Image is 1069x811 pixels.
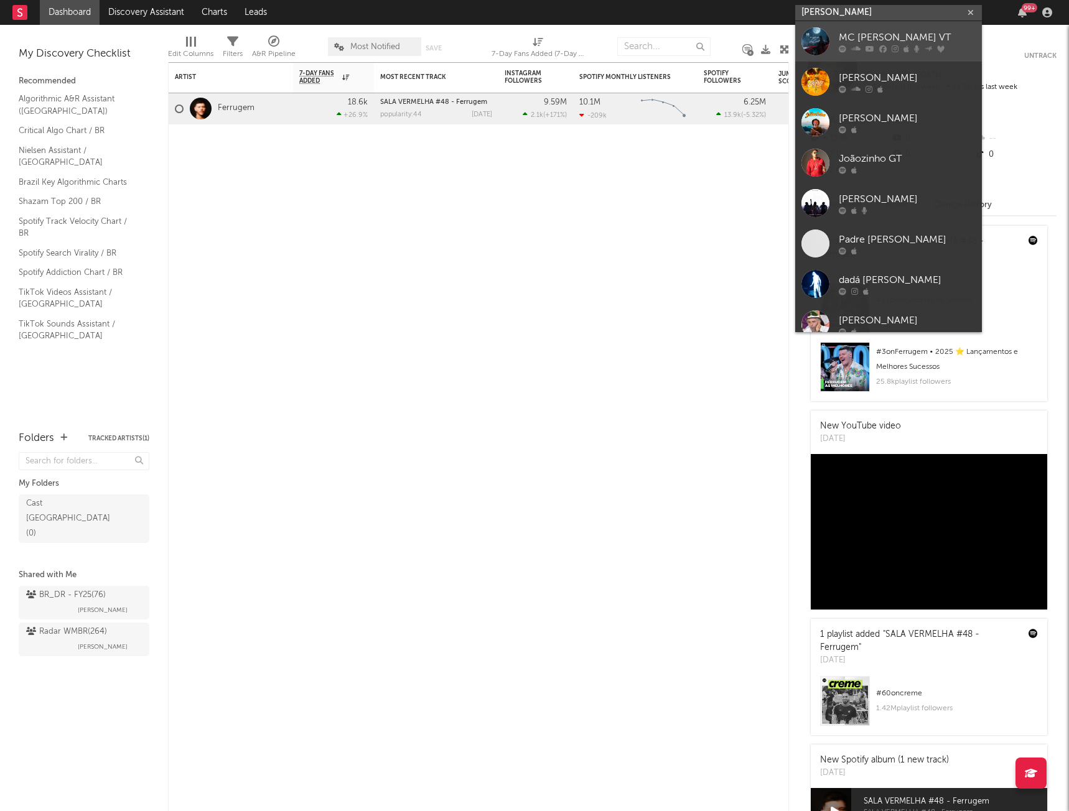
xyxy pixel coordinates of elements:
div: New YouTube video [820,420,901,433]
a: Ferrugem [218,103,254,114]
a: #3onFerrugem • 2025 ⭐ Lançamentos e Melhores Sucessos25.8kplaylist followers [811,342,1047,401]
div: -- [974,131,1057,147]
input: Search... [617,37,711,56]
a: Padre [PERSON_NAME] [795,223,982,264]
div: Filters [223,47,243,62]
a: dadá [PERSON_NAME] [795,264,982,304]
a: [PERSON_NAME] [795,102,982,142]
div: 10.1M [579,98,600,106]
div: -209k [579,111,607,119]
div: Edit Columns [168,47,213,62]
div: [DATE] [472,111,492,118]
div: Cast [GEOGRAPHIC_DATA] ( 0 ) [26,496,114,541]
div: BR_DR - FY25 ( 76 ) [26,588,106,603]
a: Spotify Search Virality / BR [19,246,137,260]
div: Radar WMBR ( 264 ) [26,624,107,639]
svg: Chart title [635,93,691,124]
a: Spotify Track Velocity Chart / BR [19,215,137,240]
a: "SALA VERMELHA #48 - Ferrugem" [820,630,979,652]
div: 7-Day Fans Added (7-Day Fans Added) [492,47,585,62]
a: TikTok Sounds Assistant / [GEOGRAPHIC_DATA] [19,317,137,343]
a: Nielsen Assistant / [GEOGRAPHIC_DATA] [19,144,137,169]
div: 25.8k playlist followers [876,374,1038,389]
div: Most Recent Track [380,73,474,81]
span: SALA VERMELHA #48 - Ferrugem [864,794,1047,809]
div: Artist [175,73,268,81]
div: SALA VERMELHA #48 - Ferrugem [380,99,492,106]
button: Save [426,45,442,52]
div: Folders [19,431,54,446]
div: A&R Pipeline [252,47,296,62]
a: Joãozinho GT [795,142,982,183]
a: Cast [GEOGRAPHIC_DATA](0) [19,494,149,543]
div: Edit Columns [168,31,213,67]
div: 64.7 [778,101,828,116]
button: Tracked Artists(1) [88,435,149,442]
div: Jump Score [778,70,810,85]
a: Radar WMBR(264)[PERSON_NAME] [19,623,149,656]
div: New Spotify album (1 new track) [820,754,949,767]
div: My Folders [19,476,149,491]
div: 1.42M playlist followers [876,701,1038,716]
div: 0 [974,147,1057,163]
div: Joãozinho GT [839,151,976,166]
div: Instagram Followers [505,70,548,85]
div: 99 + [1022,3,1037,12]
div: # 60 on creme [876,686,1038,701]
button: 99+ [1018,7,1027,17]
span: 7-Day Fans Added [299,70,339,85]
div: dadá [PERSON_NAME] [839,272,976,287]
a: Spotify Addiction Chart / BR [19,266,137,279]
a: [PERSON_NAME] [795,304,982,345]
span: 2.1k [531,112,543,119]
div: 7-Day Fans Added (7-Day Fans Added) [492,31,585,67]
span: -5.32 % [743,112,764,119]
div: [DATE] [820,433,901,445]
div: 1 playlist added [820,628,1019,654]
a: MC [PERSON_NAME] VT [795,21,982,62]
div: 18.6k [348,98,368,106]
div: [PERSON_NAME] [839,70,976,85]
div: [PERSON_NAME] [839,313,976,328]
div: [PERSON_NAME] [839,111,976,126]
div: 6.25M [744,98,766,106]
span: Most Notified [350,43,400,51]
div: A&R Pipeline [252,31,296,67]
div: Recommended [19,74,149,89]
div: Spotify Monthly Listeners [579,73,673,81]
div: Padre [PERSON_NAME] [839,232,976,247]
div: # 3 on Ferrugem • 2025 ⭐ Lançamentos e Melhores Sucessos [876,345,1038,374]
div: [PERSON_NAME] [839,192,976,206]
a: TikTok Videos Assistant / [GEOGRAPHIC_DATA] [19,285,137,311]
a: [PERSON_NAME] [795,183,982,223]
a: BR_DR - FY25(76)[PERSON_NAME] [19,586,149,619]
div: [DATE] [820,767,949,779]
a: SALA VERMELHA #48 - Ferrugem [380,99,487,106]
div: Shared with Me [19,568,149,583]
a: Algorithmic A&R Assistant ([GEOGRAPHIC_DATA]) [19,92,137,118]
div: Spotify Followers [704,70,747,85]
div: ( ) [716,111,766,119]
input: Search for artists [795,5,982,21]
div: +26.9 % [337,111,368,119]
a: Critical Algo Chart / BR [19,124,137,137]
div: popularity: 44 [380,111,422,118]
span: [PERSON_NAME] [78,639,128,654]
a: [PERSON_NAME] [795,62,982,102]
input: Search for folders... [19,452,149,470]
div: 9.59M [544,98,567,106]
a: #60oncreme1.42Mplaylist followers [811,676,1047,735]
a: Shazam Top 200 / BR [19,195,137,208]
button: Untrack [1024,50,1057,62]
div: [DATE] [820,654,1019,667]
div: ( ) [523,111,567,119]
div: Filters [223,31,243,67]
span: [PERSON_NAME] [78,603,128,618]
a: Brazil Key Algorithmic Charts [19,175,137,189]
div: MC [PERSON_NAME] VT [839,30,976,45]
div: My Discovery Checklist [19,47,149,62]
span: 13.9k [724,112,741,119]
span: +171 % [545,112,565,119]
